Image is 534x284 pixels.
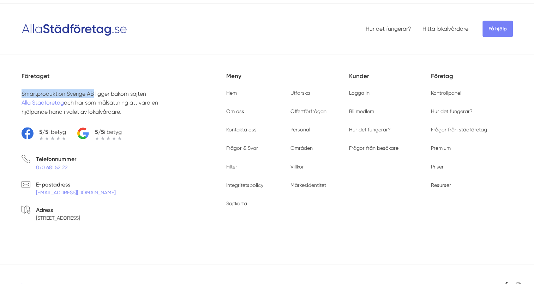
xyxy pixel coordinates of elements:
h5: Kunder [349,71,431,89]
a: Hem [226,90,237,96]
a: Bli medlem [349,108,374,114]
a: Frågor från besökare [349,145,398,151]
a: Resurser [431,182,451,188]
a: Märkesidentitet [290,182,326,188]
a: Hur det fungerar? [431,108,473,114]
a: Områden [290,145,313,151]
a: Frågor & Svar [226,145,258,151]
p: i betyg [95,128,122,136]
svg: Telefon [22,155,30,164]
span: Få hjälp [482,21,513,37]
a: Premium [431,145,451,151]
strong: 5/5 [39,129,48,135]
a: Hur det fungerar? [366,25,411,32]
p: [STREET_ADDRESS] [36,214,80,221]
h5: Meny [226,71,349,89]
a: [EMAIL_ADDRESS][DOMAIN_NAME] [36,190,116,195]
a: 070 681 52 22 [36,165,68,170]
a: Om oss [226,108,244,114]
a: Filter [226,164,237,170]
a: Frågor från städföretag [431,127,487,132]
a: Priser [431,164,444,170]
a: 5/5i betyg [77,128,122,141]
p: Adress [36,206,80,214]
p: i betyg [39,128,66,136]
a: Hitta lokalvårdare [422,25,468,32]
a: Utforska [290,90,310,96]
h5: Företag [431,71,513,89]
a: Sajtkarta [226,201,247,206]
a: Villkor [290,164,304,170]
a: 5/5i betyg [22,128,66,141]
img: Logotyp Alla Städföretag [22,21,127,37]
a: Integritetspolicy [226,182,263,188]
a: Kontrollpanel [431,90,461,96]
a: Personal [290,127,310,132]
strong: 5/5 [95,129,104,135]
h5: Företaget [22,71,226,89]
a: Logga in [349,90,370,96]
a: Alla Städföretag [22,99,64,106]
p: Telefonnummer [36,155,76,164]
a: Offertförfrågan [290,108,326,114]
a: Hur det fungerar? [349,127,391,132]
a: Kontakta oss [226,127,257,132]
p: E-postadress [36,180,116,189]
p: Smartproduktion Sverige AB ligger bakom sajten och har som målsättning att vara en hjälpande hand... [22,89,180,116]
